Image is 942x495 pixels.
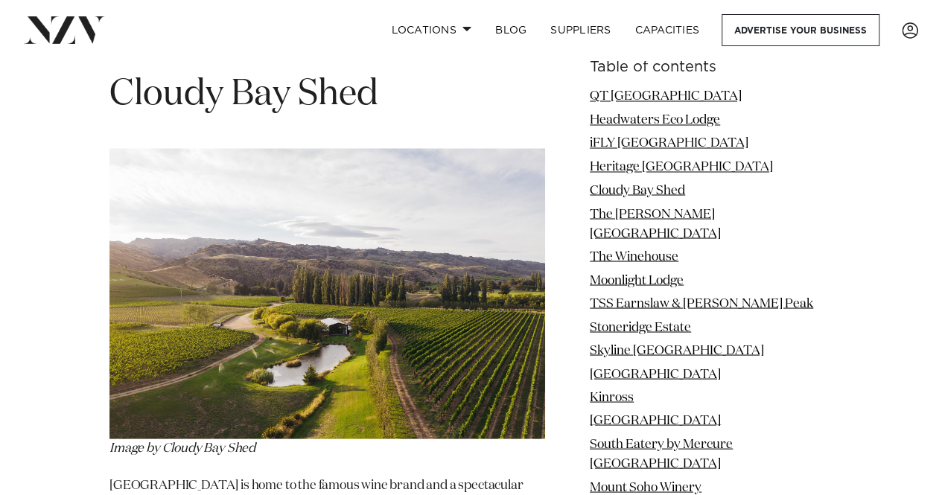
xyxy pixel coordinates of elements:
a: Skyline [GEOGRAPHIC_DATA] [590,345,764,357]
a: Headwaters Eco Lodge [590,114,720,127]
a: Cloudy Bay Shed [590,185,685,197]
a: Advertise your business [722,14,879,46]
a: BLOG [483,14,538,46]
a: The [PERSON_NAME][GEOGRAPHIC_DATA] [590,208,721,240]
a: [GEOGRAPHIC_DATA] [590,368,721,380]
img: nzv-logo.png [24,16,105,43]
a: SUPPLIERS [538,14,623,46]
a: Kinross [590,392,634,404]
a: Mount Soho Winery [590,481,701,494]
h1: Cloudy Bay Shed [109,71,545,118]
a: Stoneridge Estate [590,321,691,333]
a: Heritage [GEOGRAPHIC_DATA] [590,161,773,173]
a: The Winehouse [590,251,678,264]
a: QT [GEOGRAPHIC_DATA] [590,91,742,103]
em: Image by Cloudy Bay Shed [109,441,255,454]
a: [GEOGRAPHIC_DATA] [590,415,721,427]
a: Capacities [623,14,712,46]
a: South Eatery by Mercure [GEOGRAPHIC_DATA] [590,438,733,470]
a: TSS Earnslaw & [PERSON_NAME] Peak [590,298,813,310]
h6: Table of contents [590,60,833,76]
a: Locations [379,14,483,46]
a: Moonlight Lodge [590,275,684,287]
a: iFLY [GEOGRAPHIC_DATA] [590,138,748,150]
